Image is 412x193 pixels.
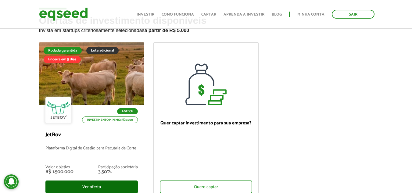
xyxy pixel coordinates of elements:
[145,28,189,33] strong: a partir de R$ 5.000
[117,108,138,114] p: Agtech
[162,13,194,16] a: Como funciona
[98,170,138,174] div: 3,50%
[86,47,119,54] div: Lote adicional
[44,47,82,54] div: Rodada garantida
[39,26,373,33] p: Invista em startups criteriosamente selecionadas
[45,146,138,159] p: Plataforma Digital de Gestão para Pecuária de Corte
[201,13,216,16] a: Captar
[224,13,264,16] a: Aprenda a investir
[297,13,324,16] a: Minha conta
[45,170,73,174] div: R$ 1.500.000
[332,10,374,19] a: Sair
[45,132,138,138] p: JetBov
[39,15,373,42] h2: Ofertas de investimento disponíveis
[45,165,73,170] div: Valor objetivo
[82,116,138,123] p: Investimento mínimo: R$ 5.000
[272,13,282,16] a: Blog
[39,6,88,22] img: EqSeed
[137,13,154,16] a: Investir
[98,165,138,170] div: Participação societária
[160,120,252,126] p: Quer captar investimento para sua empresa?
[44,56,81,63] div: Encerra em 5 dias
